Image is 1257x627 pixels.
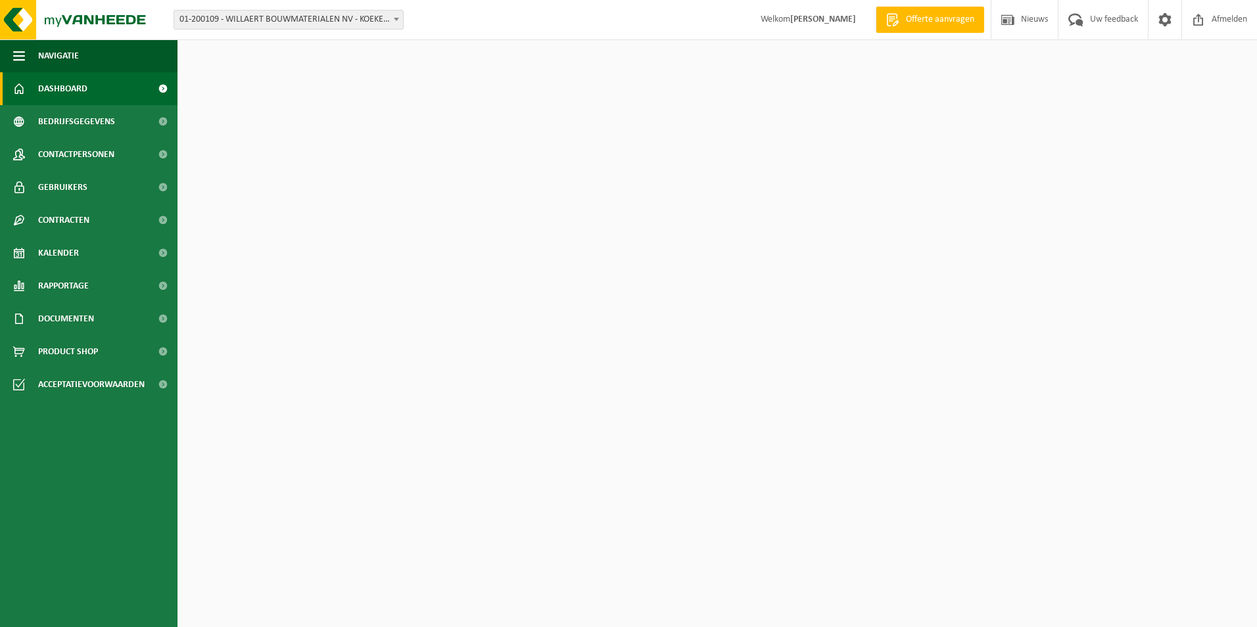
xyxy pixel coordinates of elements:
span: Acceptatievoorwaarden [38,368,145,401]
span: Navigatie [38,39,79,72]
span: Rapportage [38,269,89,302]
span: Gebruikers [38,171,87,204]
span: Bedrijfsgegevens [38,105,115,138]
span: Product Shop [38,335,98,368]
span: Kalender [38,237,79,269]
span: Documenten [38,302,94,335]
strong: [PERSON_NAME] [790,14,856,24]
a: Offerte aanvragen [876,7,984,33]
span: Offerte aanvragen [903,13,978,26]
span: Contactpersonen [38,138,114,171]
span: Contracten [38,204,89,237]
span: 01-200109 - WILLAERT BOUWMATERIALEN NV - KOEKELARE [174,11,403,29]
span: Dashboard [38,72,87,105]
span: 01-200109 - WILLAERT BOUWMATERIALEN NV - KOEKELARE [174,10,404,30]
